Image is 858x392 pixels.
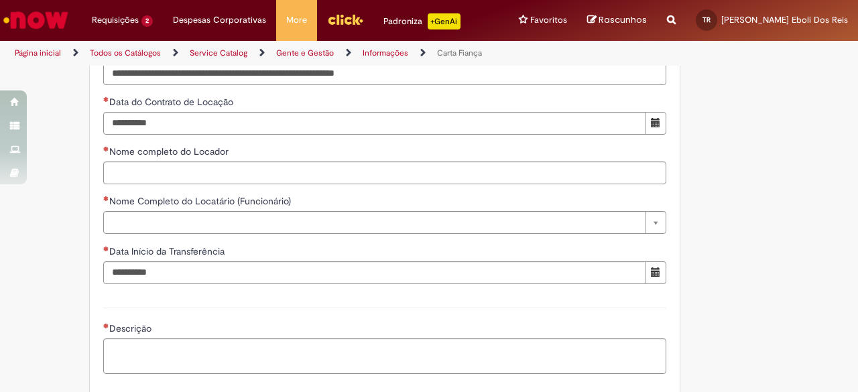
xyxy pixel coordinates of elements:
[702,15,711,24] span: TR
[109,322,154,334] span: Descrição
[103,96,109,102] span: Necessários
[383,13,461,29] div: Padroniza
[587,14,647,27] a: Rascunhos
[103,161,666,184] input: Nome completo do Locador
[1,7,70,34] img: ServiceNow
[530,13,567,27] span: Favoritos
[646,112,666,135] button: Mostrar calendário para Data do Contrato de Locação
[109,96,236,108] span: Data do Contrato de Locação
[92,13,139,27] span: Requisições
[10,41,562,66] ul: Trilhas de página
[276,48,334,58] a: Gente e Gestão
[286,13,307,27] span: More
[103,196,109,201] span: Necessários
[428,13,461,29] p: +GenAi
[103,246,109,251] span: Necessários
[15,48,61,58] a: Página inicial
[103,211,666,234] a: Limpar campo Nome Completo do Locatário (Funcionário)
[327,9,363,29] img: click_logo_yellow_360x200.png
[103,323,109,328] span: Necessários
[103,62,666,85] input: Endereço Completo Unidade Ambev
[103,338,666,374] textarea: Descrição
[109,245,227,257] span: Data Início da Transferência
[109,145,231,157] span: Nome completo do Locador
[363,48,408,58] a: Informações
[90,48,161,58] a: Todos os Catálogos
[103,261,646,284] input: Data Início da Transferência
[173,13,266,27] span: Despesas Corporativas
[109,195,294,207] span: Necessários - Nome Completo do Locatário (Funcionário)
[599,13,647,26] span: Rascunhos
[141,15,153,27] span: 2
[721,14,848,25] span: [PERSON_NAME] Eboli Dos Reis
[103,146,109,151] span: Necessários
[103,112,646,135] input: Data do Contrato de Locação
[646,261,666,284] button: Mostrar calendário para Data Início da Transferência
[437,48,482,58] a: Carta Fiança
[190,48,247,58] a: Service Catalog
